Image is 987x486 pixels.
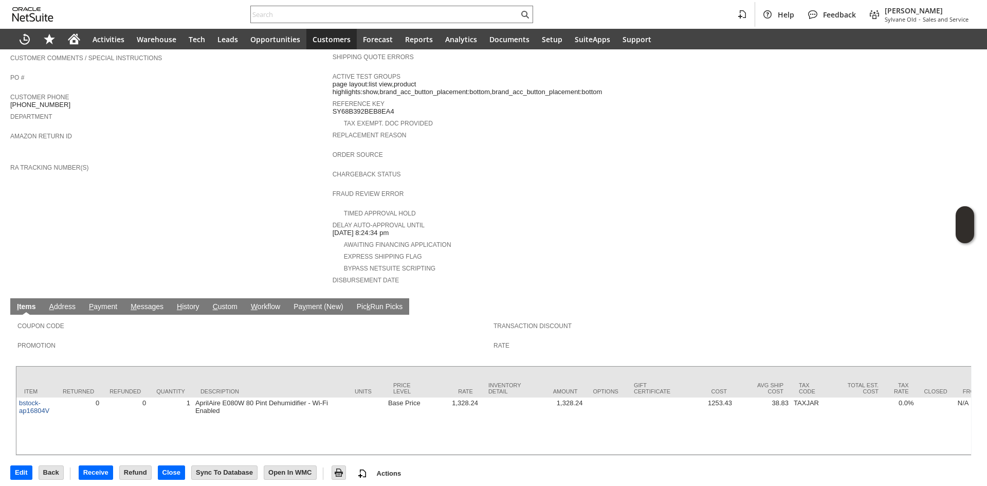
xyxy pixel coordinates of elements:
a: Express Shipping Flag [344,253,422,260]
a: Documents [483,29,536,49]
div: Inventory Detail [488,382,521,394]
div: Price Level [393,382,416,394]
span: [DATE] 8:24:34 pm [333,229,389,237]
a: RA Tracking Number(s) [10,164,88,171]
a: Custom [210,302,240,312]
span: Reports [405,34,433,44]
div: Tax Rate [894,382,909,394]
div: Tax Code [799,382,822,394]
td: Base Price [386,398,424,455]
div: Quantity [156,388,185,394]
a: Bypass NetSuite Scripting [344,265,435,272]
span: SuiteApps [575,34,610,44]
div: Refunded [109,388,141,394]
span: P [89,302,94,311]
a: Reference Key [333,100,385,107]
a: Promotion [17,342,56,349]
a: Payment [86,302,120,312]
a: Address [47,302,78,312]
input: Refund [120,466,151,479]
a: Opportunities [244,29,306,49]
a: Active Test Groups [333,73,400,80]
svg: Home [68,33,80,45]
svg: logo [12,7,53,22]
a: Support [616,29,657,49]
div: Amount [536,388,577,394]
div: Description [200,388,339,394]
div: Item [24,388,47,394]
span: Oracle Guided Learning Widget. To move around, please hold and drag [956,225,974,244]
span: Activities [93,34,124,44]
input: Edit [11,466,32,479]
td: 0 [102,398,149,455]
span: I [17,302,19,311]
a: Replacement reason [333,132,407,139]
input: Close [158,466,185,479]
input: Print [332,466,345,479]
td: 1,328.24 [424,398,481,455]
div: Options [593,388,618,394]
span: Help [778,10,794,20]
input: Sync To Database [192,466,257,479]
span: Feedback [823,10,856,20]
a: Warehouse [131,29,182,49]
a: Disbursement Date [333,277,399,284]
div: Rate [432,388,473,394]
a: Customers [306,29,357,49]
a: Chargeback Status [333,171,401,178]
a: Forecast [357,29,399,49]
div: Shortcuts [37,29,62,49]
span: Opportunities [250,34,300,44]
div: Total Est. Cost [837,382,879,394]
a: Unrolled view on [958,300,971,313]
span: Analytics [445,34,477,44]
a: bstock-ap16804V [19,399,49,415]
a: Home [62,29,86,49]
a: Department [10,113,52,120]
div: Closed [924,388,947,394]
svg: Recent Records [19,33,31,45]
span: H [177,302,182,311]
span: Sylvane Old [885,15,917,23]
a: Leads [211,29,244,49]
a: Shipping Quote Errors [333,53,414,61]
a: Order Source [333,151,383,158]
div: Returned [63,388,94,394]
a: PO # [10,74,24,81]
a: SuiteApps [569,29,616,49]
a: Activities [86,29,131,49]
a: Coupon Code [17,322,64,330]
a: Customer Phone [10,94,69,101]
a: Delay Auto-Approval Until [333,222,425,229]
div: Units [355,388,378,394]
span: Setup [542,34,562,44]
a: Timed Approval Hold [344,210,416,217]
a: Awaiting Financing Application [344,241,451,248]
a: Payment (New) [291,302,345,312]
span: - [919,15,921,23]
span: Customers [313,34,351,44]
span: Forecast [363,34,393,44]
span: W [251,302,258,311]
td: 1253.43 [678,398,735,455]
td: TAXJAR [791,398,830,455]
a: Rate [493,342,509,349]
span: Leads [217,34,238,44]
a: Amazon Return ID [10,133,72,140]
td: 1,328.24 [528,398,585,455]
span: C [213,302,218,311]
svg: Shortcuts [43,33,56,45]
a: Customer Comments / Special Instructions [10,55,162,62]
span: k [367,302,370,311]
td: 1 [149,398,193,455]
a: Messages [128,302,166,312]
input: Search [251,8,519,21]
a: Fraud Review Error [333,190,404,197]
span: M [131,302,137,311]
img: add-record.svg [356,467,369,480]
input: Open In WMC [264,466,316,479]
td: 0.0% [886,398,917,455]
a: History [174,302,202,312]
img: Print [333,466,345,479]
a: Tech [182,29,211,49]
